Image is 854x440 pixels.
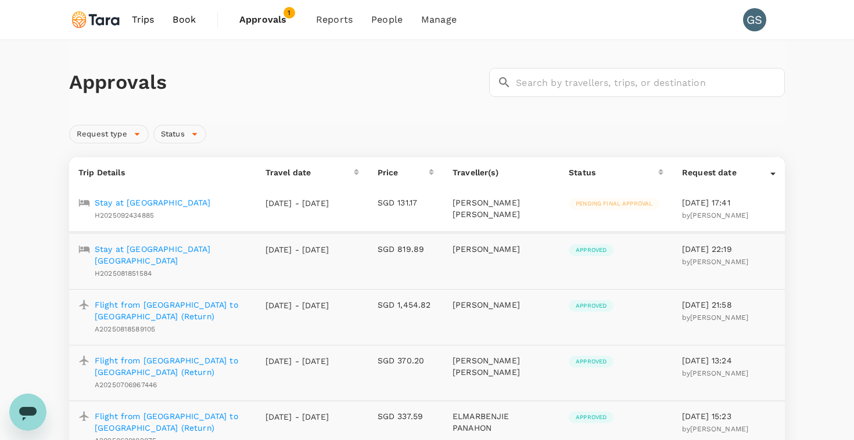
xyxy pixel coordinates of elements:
span: Approved [569,302,613,310]
span: Trips [132,13,155,27]
span: [PERSON_NAME] [690,313,748,322]
p: [DATE] 17:41 [682,197,776,208]
a: Stay at [GEOGRAPHIC_DATA] [GEOGRAPHIC_DATA] [95,243,247,266]
p: Traveller(s) [453,167,550,178]
p: [DATE] - [DATE] [265,197,329,209]
span: Approvals [239,13,297,27]
span: H2025081851584 [95,269,152,277]
div: GS [743,8,766,31]
p: SGD 1,454.82 [378,299,434,311]
div: Status [569,167,658,178]
a: Flight from [GEOGRAPHIC_DATA] to [GEOGRAPHIC_DATA] (Return) [95,355,247,378]
span: [PERSON_NAME] [690,425,748,433]
p: SGD 819.89 [378,243,434,255]
span: Reports [316,13,353,27]
p: ELMARBENJIE PANAHON [453,410,550,434]
p: [DATE] 21:58 [682,299,776,311]
div: Request date [682,167,770,178]
span: by [682,425,748,433]
p: [DATE] 15:23 [682,410,776,422]
span: Approved [569,358,613,366]
h1: Approvals [69,70,485,95]
p: [DATE] - [DATE] [265,355,329,367]
p: [DATE] - [DATE] [265,300,329,311]
p: SGD 131.17 [378,197,434,208]
p: [PERSON_NAME] [453,243,550,255]
span: Book [173,13,196,27]
p: SGD 370.20 [378,355,434,366]
span: [PERSON_NAME] [690,369,748,377]
span: by [682,211,748,219]
span: Approved [569,246,613,254]
a: Flight from [GEOGRAPHIC_DATA] to [GEOGRAPHIC_DATA] (Return) [95,410,247,434]
span: H2025092434885 [95,211,154,219]
div: Price [378,167,429,178]
div: Travel date [265,167,354,178]
input: Search by travellers, trips, or destination [516,68,785,97]
span: by [682,369,748,377]
p: Trip Details [78,167,247,178]
span: People [371,13,403,27]
p: [DATE] 22:19 [682,243,776,255]
p: [PERSON_NAME] [PERSON_NAME] [453,197,550,220]
span: Approved [569,413,613,421]
span: 1 [284,7,295,19]
p: [PERSON_NAME] [PERSON_NAME] [453,355,550,378]
p: SGD 337.59 [378,410,434,422]
div: Status [153,125,206,143]
a: Flight from [GEOGRAPHIC_DATA] to [GEOGRAPHIC_DATA] (Return) [95,299,247,322]
p: [DATE] - [DATE] [265,244,329,255]
span: [PERSON_NAME] [690,211,748,219]
span: Pending final approval [569,200,659,208]
img: Tara Climate Ltd [69,7,123,33]
span: by [682,258,748,266]
span: Status [154,129,192,140]
p: [DATE] - [DATE] [265,411,329,423]
iframe: Button to launch messaging window [9,394,46,431]
span: A20250818589105 [95,325,155,333]
span: by [682,313,748,322]
p: [PERSON_NAME] [453,299,550,311]
div: Request type [69,125,149,143]
p: [DATE] 13:24 [682,355,776,366]
span: A20250706967446 [95,381,157,389]
span: Manage [421,13,457,27]
span: [PERSON_NAME] [690,258,748,266]
span: Request type [70,129,134,140]
a: Stay at [GEOGRAPHIC_DATA] [95,197,210,208]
